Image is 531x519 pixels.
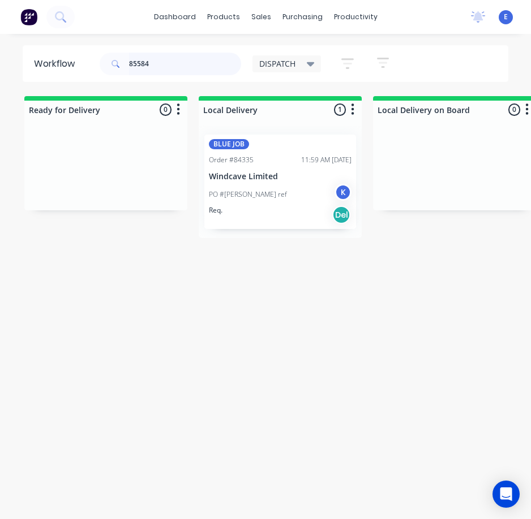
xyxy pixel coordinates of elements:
div: purchasing [277,8,328,25]
div: 11:59 AM [DATE] [301,155,352,165]
input: Search for orders... [129,53,241,75]
div: K [335,184,352,201]
div: sales [246,8,277,25]
p: Windcave Limited [209,172,352,181]
div: productivity [328,8,383,25]
img: Factory [20,8,37,25]
div: Order #84335 [209,155,254,165]
p: PO #[PERSON_NAME] ref [209,189,287,200]
div: Open Intercom Messenger [493,481,520,508]
div: Del [332,206,350,224]
a: dashboard [148,8,202,25]
span: E [504,12,508,22]
p: Req. [209,205,222,215]
div: BLUE JOB [209,139,249,149]
div: Workflow [34,57,80,71]
div: products [202,8,246,25]
div: BLUE JOBOrder #8433511:59 AM [DATE]Windcave LimitedPO #[PERSON_NAME] refKReq.Del [204,135,356,229]
span: DISPATCH [259,58,296,70]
